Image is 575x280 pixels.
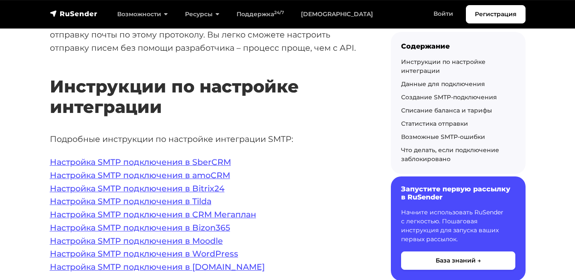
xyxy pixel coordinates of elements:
a: Настройка SMTP подключения в Tilda [50,196,211,206]
a: Возможные SMTP-ошибки [401,133,485,140]
a: Статистика отправки [401,119,468,127]
a: Возможности [109,6,176,23]
a: Что делать, если подключение заблокировано [401,146,499,162]
p: Начните использовать RuSender с легкостью. Пошаговая инструкция для запуска ваших первых рассылок. [401,208,515,244]
a: Данные для подключения [401,80,485,87]
a: Инструкции по настройке интеграции [401,58,485,74]
p: Подробные инструкции по настройке интеграции SMTP: [50,133,364,146]
h2: Инструкции по настройке интеграции [50,51,364,117]
a: Создание SMTP-подключения [401,93,497,101]
a: Настройка SMTP подключения в CRM Мегаплан [50,209,256,219]
a: Списание баланса и тарифы [401,106,492,114]
a: Регистрация [466,5,526,23]
div: Содержание [401,42,515,50]
a: Настройка SMTP подключения в amoCRM [50,170,230,180]
a: Настройка SMTP подключения в SberCRM [50,157,231,167]
a: Ресурсы [176,6,228,23]
a: Настройка SMTP подключения в Moodle [50,236,223,246]
a: [DEMOGRAPHIC_DATA] [292,6,381,23]
a: Настройка SMTP подключения в Bizon365 [50,222,230,233]
a: Поддержка24/7 [228,6,292,23]
a: Настройка SMTP подключения в [DOMAIN_NAME] [50,262,265,272]
p: SMTP интегрируется с множеством сервисов, поддерживающих отправку почты по этому протоколу. Вы ле... [50,15,364,54]
a: Войти [425,5,462,23]
h6: Запустите первую рассылку в RuSender [401,185,515,201]
button: База знаний → [401,251,515,270]
sup: 24/7 [274,10,284,15]
a: Настройка SMTP подключения в WordPress [50,248,238,259]
a: Настройка SMTP подключения в Bitrix24 [50,183,225,193]
img: RuSender [50,9,98,18]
